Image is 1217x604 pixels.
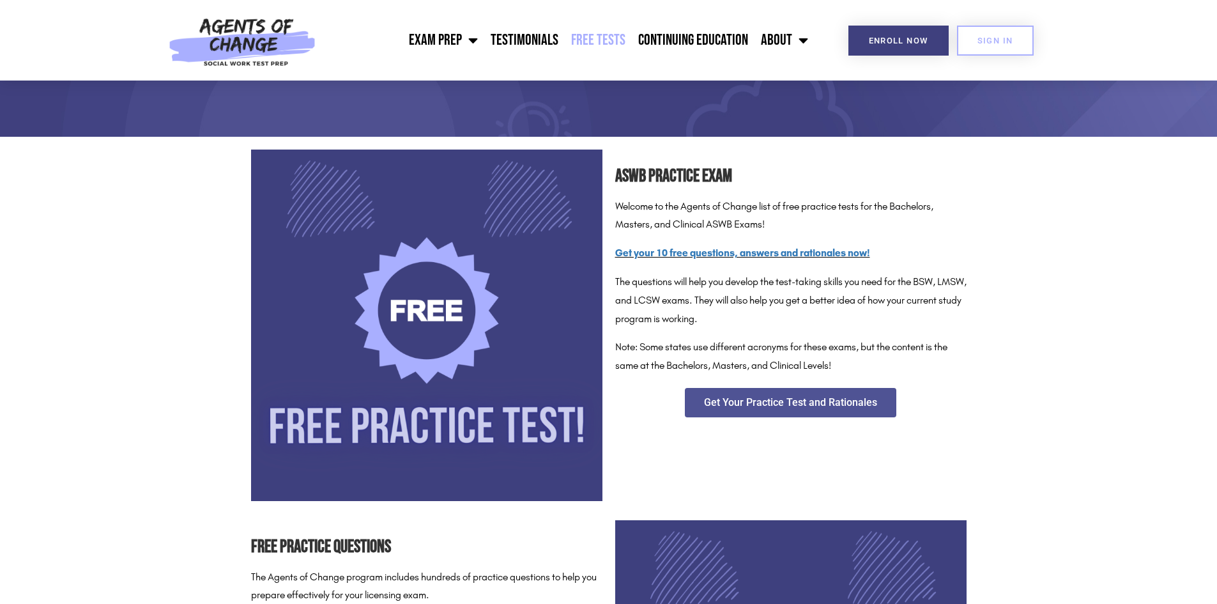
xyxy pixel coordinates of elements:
a: Exam Prep [402,24,484,56]
a: Enroll Now [848,26,949,56]
span: Get Your Practice Test and Rationales [704,398,877,408]
a: Testimonials [484,24,565,56]
span: Enroll Now [869,36,928,45]
span: SIGN IN [977,36,1013,45]
a: About [754,24,815,56]
p: Note: Some states use different acronyms for these exams, but the content is the same at the Bach... [615,338,967,375]
a: Continuing Education [632,24,754,56]
h2: Free Practice Questions [251,533,602,562]
a: SIGN IN [957,26,1034,56]
h2: ASWB Practice Exam [615,162,967,191]
a: Free Tests [565,24,632,56]
a: Get Your Practice Test and Rationales [685,388,896,417]
nav: Menu [323,24,815,56]
p: The questions will help you develop the test-taking skills you need for the BSW, LMSW, and LCSW e... [615,273,967,328]
a: Get your 10 free questions, answers and rationales now! [615,247,870,259]
p: Welcome to the Agents of Change list of free practice tests for the Bachelors, Masters, and Clini... [615,197,967,235]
